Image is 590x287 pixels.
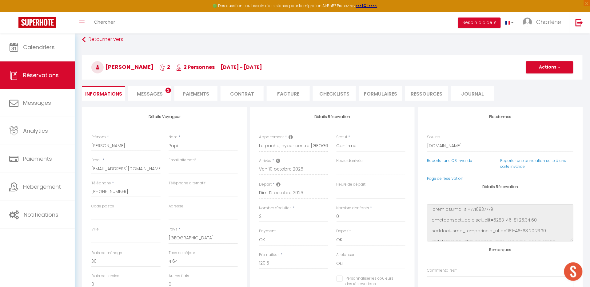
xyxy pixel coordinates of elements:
[427,158,472,163] a: Reporter une CB invalide
[169,226,177,232] label: Pays
[221,64,262,71] span: [DATE] - [DATE]
[91,63,153,71] span: [PERSON_NAME]
[137,90,163,97] span: Messages
[564,262,583,281] div: Ouvrir le chat
[82,34,583,45] a: Retourner vers
[259,158,272,164] label: Arrivée
[91,203,114,209] label: Code postal
[176,64,215,71] span: 2 Personnes
[427,248,573,252] h4: Remarques
[159,64,170,71] span: 2
[259,252,280,258] label: Prix nuitées
[169,203,183,209] label: Adresse
[259,205,292,211] label: Nombre d'adultes
[91,180,111,186] label: Téléphone
[451,86,494,101] li: Journal
[18,17,56,28] img: Super Booking
[313,86,356,101] li: CHECKLISTS
[91,157,102,163] label: Email
[169,157,196,163] label: Email alternatif
[23,43,55,51] span: Calendriers
[23,99,51,107] span: Messages
[259,134,284,140] label: Appartement
[576,19,583,26] img: logout
[169,134,177,140] label: Nom
[259,182,272,187] label: Départ
[267,86,310,101] li: Facture
[23,183,61,191] span: Hébergement
[169,250,195,256] label: Taxe de séjour
[359,86,402,101] li: FORMULAIRES
[94,19,115,25] span: Chercher
[165,88,171,93] span: 2
[427,134,440,140] label: Source
[221,86,264,101] li: Contrat
[23,127,48,135] span: Analytics
[523,18,532,27] img: ...
[23,71,59,79] span: Réservations
[518,12,569,33] a: ... Charlène
[91,273,119,279] label: Frais de service
[337,205,369,211] label: Nombre d'enfants
[91,250,122,256] label: Frais de ménage
[458,18,501,28] button: Besoin d'aide ?
[337,134,348,140] label: Statut
[427,115,573,119] h4: Plateformes
[91,115,238,119] h4: Détails Voyageur
[526,61,573,73] button: Actions
[427,185,573,189] h4: Détails Réservation
[427,176,463,181] a: Page de réservation
[500,158,566,169] a: Reporter une annulation suite à une carte invalide
[23,155,52,163] span: Paiements
[91,134,106,140] label: Prénom
[337,228,351,234] label: Deposit
[536,18,561,26] span: Charlène
[174,86,217,101] li: Paiements
[337,252,355,258] label: A relancer
[337,182,366,187] label: Heure de départ
[356,3,377,8] a: >>> ICI <<<<
[427,268,457,273] label: Commentaires
[337,158,363,164] label: Heure d'arrivée
[169,273,189,279] label: Autres frais
[259,228,276,234] label: Payment
[24,211,58,218] span: Notifications
[91,226,99,232] label: Ville
[405,86,448,101] li: Ressources
[89,12,120,33] a: Chercher
[259,115,406,119] h4: Détails Réservation
[169,180,205,186] label: Téléphone alternatif
[82,86,125,101] li: Informations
